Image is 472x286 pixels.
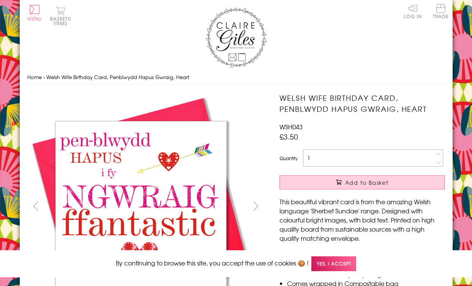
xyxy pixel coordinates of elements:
[279,92,445,114] h1: Welsh Wife Birthday Card, Penblwydd Hapus Gwraig, Heart
[404,4,422,19] a: Log In
[279,175,445,189] button: Add to Basket
[279,155,298,162] label: Quantity
[27,197,44,214] button: prev
[345,179,388,186] span: Add to Basket
[54,15,71,27] span: 0 items
[247,197,264,214] button: next
[433,4,449,19] span: Trade
[27,15,42,22] span: Menu
[50,6,71,25] button: Basket0 items
[311,256,356,271] span: Yes, I accept
[46,73,189,81] span: Welsh Wife Birthday Card, Penblwydd Hapus Gwraig, Heart
[279,197,445,243] p: This beautiful vibrant card is from the amazing Welsh language 'Sherbet Sundae' range. Designed w...
[27,5,42,21] button: Menu
[43,73,45,81] span: ›
[27,73,42,81] a: Home
[279,131,298,142] span: £3.50
[27,70,445,85] nav: breadcrumbs
[206,8,267,68] img: Claire Giles Greetings Cards
[279,122,303,131] span: WSH043
[433,4,449,20] a: Trade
